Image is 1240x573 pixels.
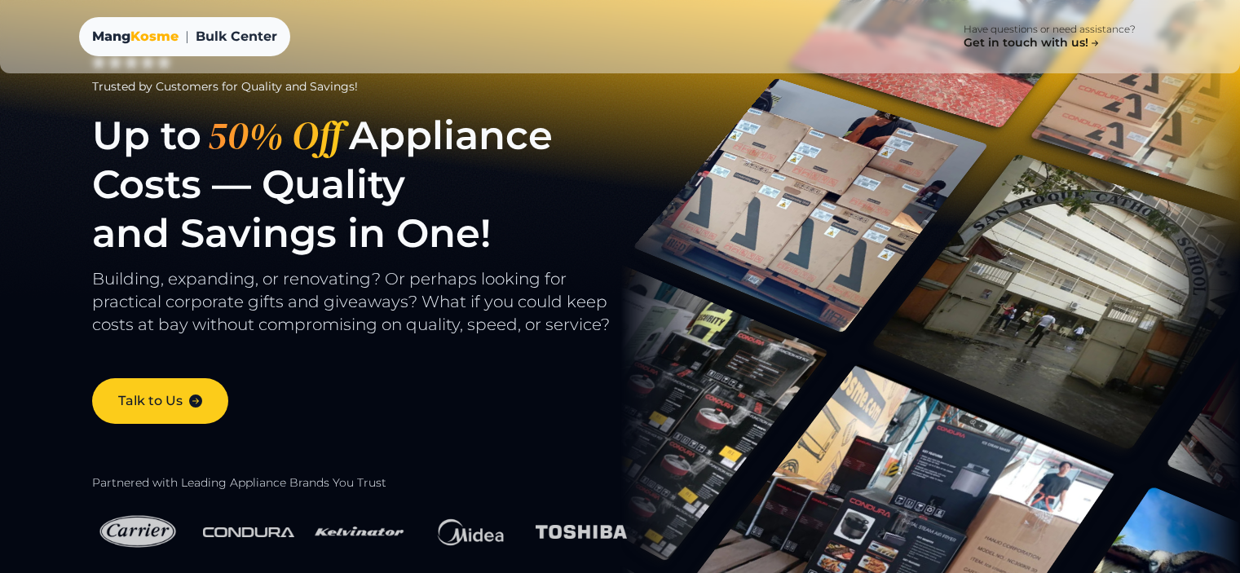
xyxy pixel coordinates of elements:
span: Bulk Center [196,27,277,46]
a: MangKosme [92,27,179,46]
p: Have questions or need assistance? [964,23,1136,36]
img: Carrier Logo [92,504,183,560]
a: Click here [1076,542,1162,571]
img: Midea Logo [425,504,516,561]
a: Talk to Us [92,378,228,424]
div: Mang [92,27,179,46]
span: 50% Off [201,111,349,160]
img: Kelvinator Logo [314,504,405,560]
p: Building, expanding, or renovating? Or perhaps looking for practical corporate gifts and giveaway... [92,267,657,352]
img: Condura Logo [203,518,294,547]
span: Kosme [130,29,179,44]
span: | [185,27,189,46]
img: Toshiba Logo [536,515,627,549]
h2: Partnered with Leading Appliance Brands You Trust [92,476,657,491]
h4: Get in touch with us! [79,536,312,557]
a: Have questions or need assistance? Get in touch with us! [938,13,1162,60]
h4: Get in touch with us! [964,36,1101,51]
div: Trusted by Customers for Quality and Savings! [92,78,657,95]
h1: Up to Appliance Costs — Quality and Savings in One! [92,111,657,258]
